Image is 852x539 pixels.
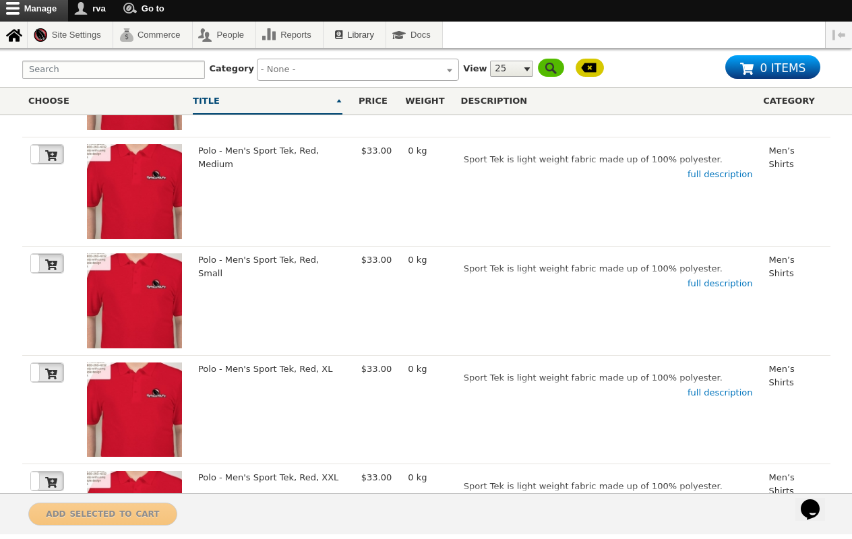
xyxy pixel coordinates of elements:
[538,63,564,82] input: Refine Filters
[210,67,254,80] label: Category
[28,507,177,530] button: Add selected to cart
[761,251,830,360] td: Men’s Shirts
[397,92,452,120] th: Weight
[400,251,455,360] td: 0 kg
[725,61,820,82] a: Cart 0 items
[761,142,830,251] td: Men’s Shirts
[5,5,78,59] div: CloseChat attention grabber
[353,360,400,469] td: $33.00
[113,26,192,53] a: Commerce
[453,92,756,120] th: Description
[256,26,323,53] a: Reports
[688,172,752,186] a: full description
[193,99,342,113] a: Title
[28,26,113,53] a: Site Settings
[761,360,830,469] td: Men’s Shirts
[400,142,455,251] td: 0 kg
[193,26,256,53] a: People
[190,251,353,360] td: Polo - Men's Sport Tek, Red, Small
[463,68,487,78] label: View
[190,142,353,251] td: Polo - Men's Sport Tek, Red, Medium
[353,142,400,251] td: $33.00
[386,26,442,53] a: Docs
[400,360,455,469] td: 0 kg
[22,65,205,84] input: Search
[5,5,89,59] img: Chat attention grabber
[261,67,450,81] input: - None -
[688,282,752,295] a: full description
[755,92,852,120] th: Category
[576,63,604,82] input: Clear Filters
[826,26,852,53] button: Vertical orientation
[353,251,400,360] td: $33.00
[190,360,353,469] td: Polo - Men's Sport Tek, Red, XL
[347,34,374,44] span: Library
[46,511,159,524] span: Add selected to cart
[760,61,806,81] span: 0 items
[688,391,752,404] a: full description
[138,35,181,44] span: Commerce
[351,92,397,120] th: Price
